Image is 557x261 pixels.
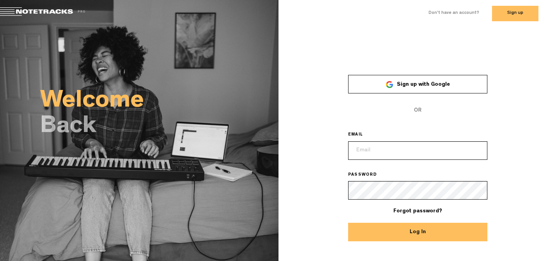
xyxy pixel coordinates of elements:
h2: Welcome [40,91,278,113]
a: Forgot password? [393,208,442,214]
button: Sign up [492,6,538,21]
label: EMAIL [348,132,374,138]
label: PASSWORD [348,172,388,178]
span: Sign up with Google [397,82,450,87]
label: Don't have an account? [429,10,479,17]
button: Log In [348,223,487,241]
h2: Back [40,117,278,138]
span: OR [348,101,487,120]
input: Email [348,141,487,160]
